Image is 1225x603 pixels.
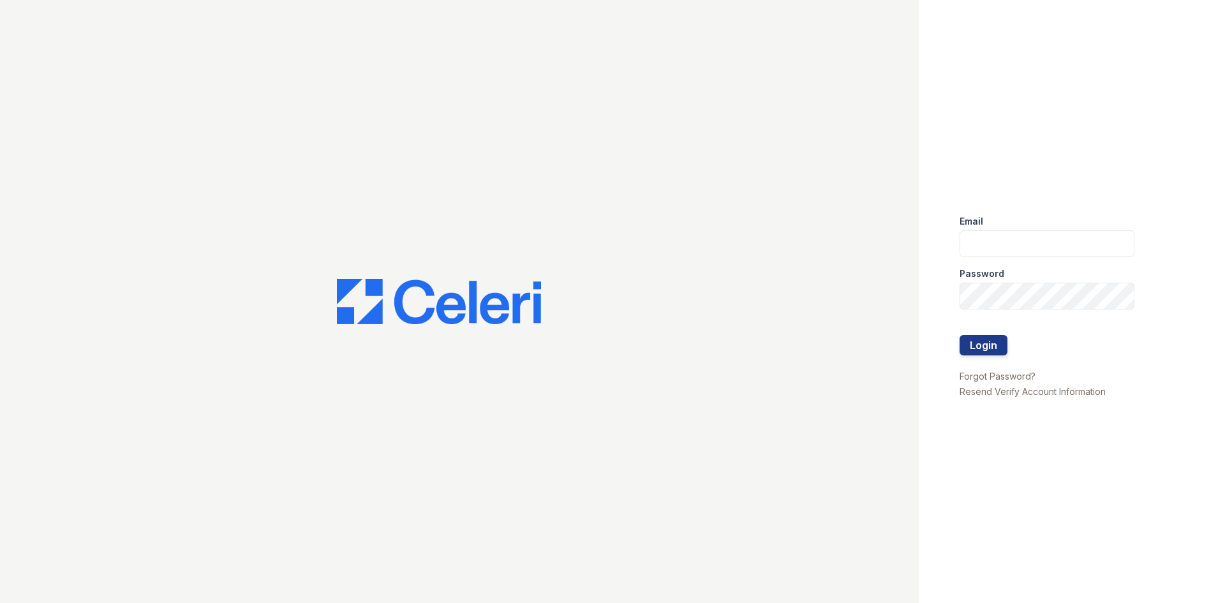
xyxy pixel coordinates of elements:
[960,335,1007,355] button: Login
[960,215,983,228] label: Email
[960,371,1036,382] a: Forgot Password?
[960,386,1106,397] a: Resend Verify Account Information
[960,267,1004,280] label: Password
[337,279,541,325] img: CE_Logo_Blue-a8612792a0a2168367f1c8372b55b34899dd931a85d93a1a3d3e32e68fde9ad4.png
